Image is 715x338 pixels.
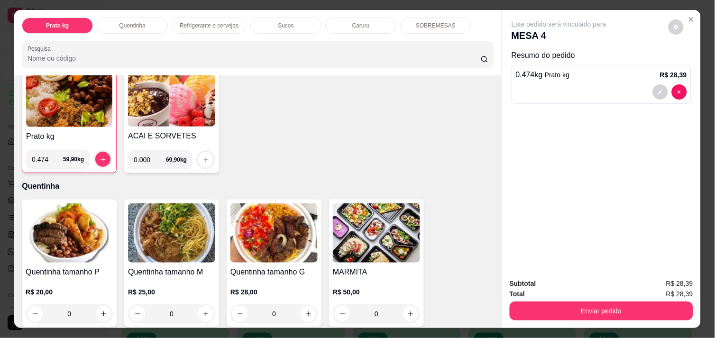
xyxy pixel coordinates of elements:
span: R$ 28,39 [666,278,693,289]
p: R$ 28,39 [660,70,687,80]
p: 0.474 kg [516,69,570,81]
button: increase-product-quantity [95,152,110,167]
p: Sucos [278,22,294,29]
h4: ACAI E SORVETES [128,130,215,142]
input: 0.00 [134,150,166,169]
h4: Quentinha tamanho G [230,266,318,278]
label: Pesquisa [27,45,54,53]
button: decrease-product-quantity [672,84,687,100]
p: R$ 50,00 [333,287,420,297]
p: Este pedido será vinculado para [512,19,606,29]
button: decrease-product-quantity [335,306,350,321]
h4: MARMITA [333,266,420,278]
img: product-image [128,203,215,263]
button: increase-product-quantity [198,306,213,321]
p: SOBREMESAS [416,22,456,29]
button: decrease-product-quantity [27,306,43,321]
h4: Prato kg [26,131,112,142]
img: product-image [26,203,113,263]
button: decrease-product-quantity [653,84,668,100]
h4: Quentinha tamanho M [128,266,215,278]
p: Quentinha [119,22,145,29]
button: increase-product-quantity [198,152,213,167]
input: 0.00 [32,150,63,169]
p: Prato kg [46,22,69,29]
button: decrease-product-quantity [669,19,684,35]
p: Refrigerante e cervejas [180,22,238,29]
p: MESA 4 [512,29,606,42]
p: R$ 25,00 [128,287,215,297]
p: Quentinha [22,181,494,192]
p: Resumo do pedido [512,50,691,61]
img: product-image [128,67,215,127]
button: Enviar pedido [510,301,693,320]
img: product-image [333,203,420,263]
input: Pesquisa [27,54,481,63]
button: Close [684,12,699,27]
p: Caruru [352,22,370,29]
button: increase-product-quantity [96,306,111,321]
button: decrease-product-quantity [232,306,247,321]
button: decrease-product-quantity [130,306,145,321]
p: R$ 20,00 [26,287,113,297]
img: product-image [230,203,318,263]
p: R$ 28,00 [230,287,318,297]
h4: Quentinha tamanho P [26,266,113,278]
strong: Total [510,290,525,298]
button: increase-product-quantity [301,306,316,321]
span: Prato kg [545,71,569,79]
span: R$ 28,39 [666,289,693,299]
strong: Subtotal [510,280,536,287]
button: increase-product-quantity [403,306,418,321]
img: product-image [26,68,112,127]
